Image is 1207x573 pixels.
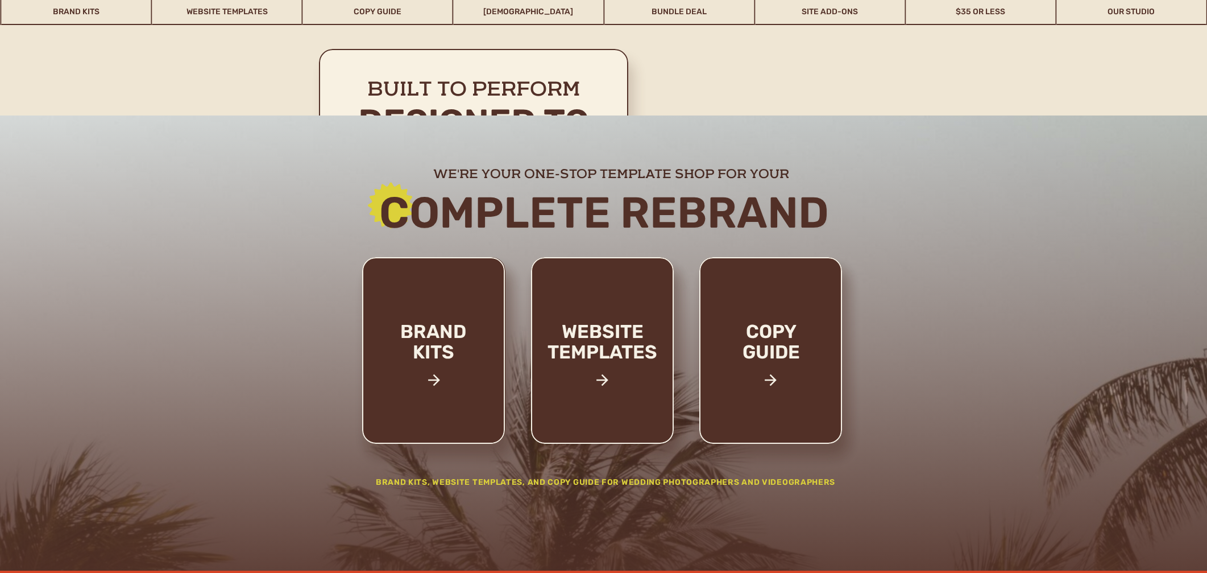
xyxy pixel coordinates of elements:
a: copy guide [719,321,824,401]
a: brand kits [385,321,482,401]
h2: Complete rebrand [297,189,911,236]
h2: Built to perform [333,79,615,104]
h2: Brand Kits, website templates, and Copy Guide for wedding photographers and videographers [351,476,861,493]
a: website templates [528,321,677,387]
h2: Designed to [333,103,615,143]
h2: we're your one-stop template shop for your [352,166,870,180]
